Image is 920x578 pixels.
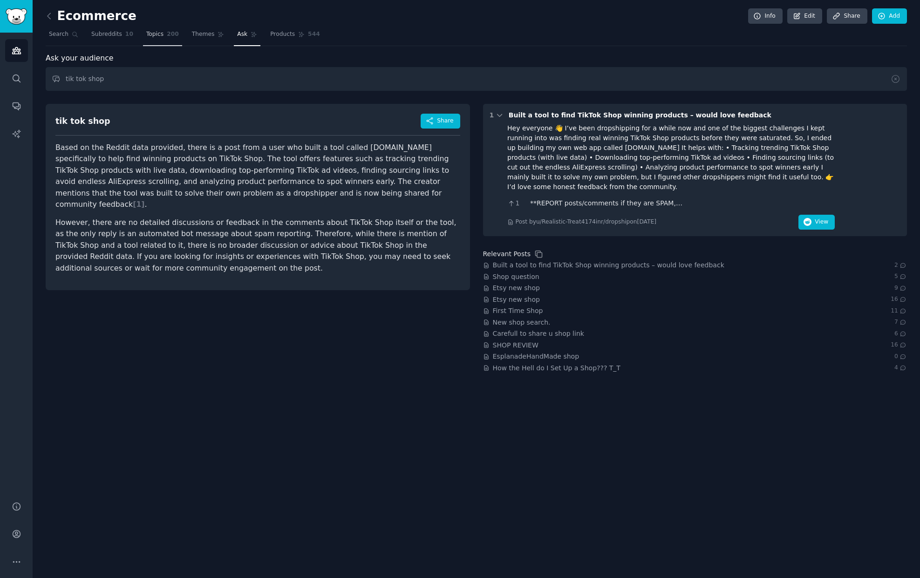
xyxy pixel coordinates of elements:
[234,27,260,46] a: Ask
[787,8,822,24] a: Edit
[192,30,215,39] span: Themes
[507,123,835,192] div: Hey everyone 👋 I’ve been dropshipping for a while now and one of the biggest challenges I kept ru...
[46,53,114,64] span: Ask your audience
[493,318,551,327] a: New shop search.
[46,67,907,91] input: Ask this audience a question...
[894,261,907,270] span: 2
[146,30,164,39] span: Topics
[516,218,657,226] div: Post by u/Realistic-Treat4174 in r/dropship on [DATE]
[493,283,540,293] a: Etsy new shop
[493,363,620,373] a: How the Hell do I Set Up a Shop??? T_T
[55,116,110,127] div: tik tok shop
[421,114,460,129] button: Share
[49,30,68,39] span: Search
[827,8,867,24] a: Share
[493,295,540,305] a: Etsy new shop
[88,27,136,46] a: Subreddits10
[894,272,907,281] span: 5
[55,142,460,211] p: Based on the Reddit data provided, there is a post from a user who built a tool called [DOMAIN_NA...
[509,111,771,119] span: Built a tool to find TikTok Shop winning products – would love feedback
[437,117,453,125] span: Share
[143,27,182,46] a: Topics200
[493,329,584,339] a: Carefull to share u shop link
[308,30,320,39] span: 544
[133,200,144,209] span: [ 1 ]
[6,8,27,25] img: GummySearch logo
[493,352,579,361] a: EsplanadeHandMade shop
[55,217,460,274] p: However, there are no detailed discussions or feedback in the comments about TikTok Shop itself o...
[891,341,907,349] span: 16
[894,318,907,326] span: 7
[493,260,724,270] a: Built a tool to find TikTok Shop winning products – would love feedback
[516,198,520,208] span: 1
[91,30,122,39] span: Subreddits
[891,295,907,304] span: 16
[493,340,538,350] a: SHOP REVIEW
[46,9,136,24] h2: Ecommerce
[493,272,539,282] a: Shop question
[167,30,179,39] span: 200
[493,306,543,316] a: First Time Shop
[530,198,687,208] span: **REPORT posts/comments if they are SPAM, self-promotion, or a store review/critique** + help kee...
[894,284,907,292] span: 9
[267,27,323,46] a: Products544
[872,8,907,24] a: Add
[483,249,531,259] div: Relevant Posts
[490,110,494,120] div: 1
[894,330,907,338] span: 6
[46,27,82,46] a: Search
[748,8,783,24] a: Info
[270,30,295,39] span: Products
[798,215,835,230] button: View
[237,30,247,39] span: Ask
[125,30,133,39] span: 10
[815,218,828,226] span: View
[894,364,907,372] span: 4
[894,353,907,361] span: 0
[798,220,835,228] a: View
[891,307,907,315] span: 11
[189,27,228,46] a: Themes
